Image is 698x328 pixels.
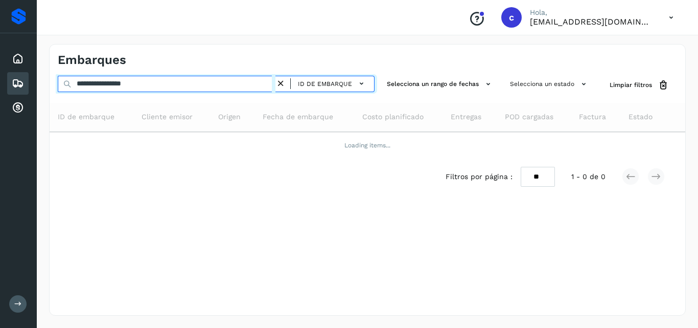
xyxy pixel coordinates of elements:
[58,53,126,68] h4: Embarques
[295,76,370,91] button: ID de embarque
[601,76,677,95] button: Limpiar filtros
[571,171,606,182] span: 1 - 0 de 0
[7,97,29,119] div: Cuentas por cobrar
[7,72,29,95] div: Embarques
[506,76,593,93] button: Selecciona un estado
[530,8,653,17] p: Hola,
[7,48,29,70] div: Inicio
[263,112,333,122] span: Fecha de embarque
[530,17,653,27] p: cuentasespeciales8_met@castores.com.mx
[50,132,685,159] td: Loading items...
[383,76,498,93] button: Selecciona un rango de fechas
[446,171,513,182] span: Filtros por página :
[629,112,653,122] span: Estado
[505,112,553,122] span: POD cargadas
[451,112,481,122] span: Entregas
[218,112,241,122] span: Origen
[298,79,352,89] span: ID de embarque
[579,112,606,122] span: Factura
[362,112,424,122] span: Costo planificado
[58,112,114,122] span: ID de embarque
[610,80,652,90] span: Limpiar filtros
[142,112,193,122] span: Cliente emisor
